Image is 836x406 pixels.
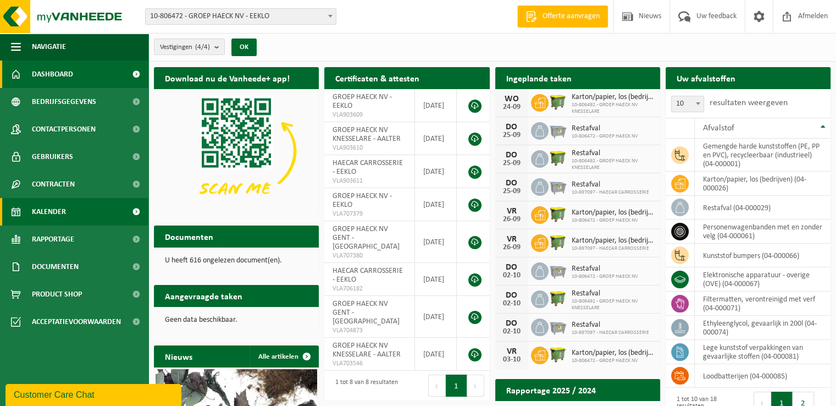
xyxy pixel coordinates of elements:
[333,111,406,119] span: VLA903609
[154,39,225,55] button: Vestigingen(4/4)
[501,272,523,279] div: 02-10
[572,217,655,224] span: 10-806472 - GROEP HAECK NV
[32,171,75,198] span: Contracten
[572,330,649,336] span: 10-897097 - HAECAR CARROSSERIE
[695,364,831,388] td: loodbatterijen (04-000085)
[501,328,523,336] div: 02-10
[154,67,301,89] h2: Download nu de Vanheede+ app!
[501,123,523,131] div: DO
[467,375,484,397] button: Next
[572,289,655,298] span: Restafval
[501,356,523,364] div: 03-10
[415,338,457,371] td: [DATE]
[572,102,655,115] span: 10-806492 - GROEP HAECK NV KNESSELARE
[32,143,73,171] span: Gebruikers
[495,67,583,89] h2: Ingeplande taken
[333,326,406,335] span: VLA704873
[32,253,79,281] span: Documenten
[333,251,406,260] span: VLA707380
[333,267,403,284] span: HAECAR CARROSSERIE - EEKLO
[572,298,655,311] span: 10-806492 - GROEP HAECK NV KNESSELARE
[154,285,253,306] h2: Aangevraagde taken
[572,189,649,196] span: 10-897097 - HAECAR CARROSSERIE
[501,216,523,223] div: 26-09
[549,233,567,251] img: WB-1100-HPE-GN-50
[710,98,788,107] label: resultaten weergeven
[695,172,831,196] td: karton/papier, los (bedrijven) (04-000026)
[154,226,224,247] h2: Documenten
[501,263,523,272] div: DO
[160,39,210,56] span: Vestigingen
[549,149,567,167] img: WB-1100-HPE-GN-50
[154,345,203,367] h2: Nieuws
[333,210,406,218] span: VLA707379
[572,133,638,140] span: 10-806472 - GROEP HAECK NV
[695,267,831,292] td: elektronische apparatuur - overige (OVE) (04-000067)
[695,196,831,220] td: restafval (04-000029)
[415,263,457,296] td: [DATE]
[231,39,257,56] button: OK
[333,300,400,326] span: GROEP HAECK NV GENT - [GEOGRAPHIC_DATA]
[549,345,567,364] img: WB-1100-HPE-GN-51
[501,188,523,195] div: 25-09
[32,198,66,226] span: Kalender
[666,67,746,89] h2: Uw afvalstoffen
[154,89,319,213] img: Download de VHEPlus App
[501,244,523,251] div: 26-09
[549,120,567,139] img: WB-2500-GAL-GY-04
[501,151,523,160] div: DO
[333,192,392,209] span: GROEP HAECK NV - EEKLO
[572,209,655,217] span: Karton/papier, los (bedrijven)
[146,9,336,24] span: 10-806472 - GROEP HAECK NV - EEKLO
[703,124,734,133] span: Afvalstof
[572,265,638,273] span: Restafval
[250,345,318,367] a: Alle artikelen
[333,177,406,185] span: VLA903611
[501,300,523,308] div: 02-10
[517,6,608,28] a: Offerte aanvragen
[428,375,446,397] button: Previous
[324,67,430,89] h2: Certificaten & attesten
[415,155,457,188] td: [DATE]
[549,205,567,223] img: WB-1100-HPE-GN-51
[501,179,523,188] div: DO
[549,261,567,279] img: WB-2500-GAL-GY-04
[572,237,655,245] span: Karton/papier, los (bedrijven)
[549,317,567,336] img: WB-2500-GAL-GY-01
[501,95,523,103] div: WO
[333,359,406,368] span: VLA703546
[549,177,567,195] img: WB-2500-GAL-GY-01
[333,284,406,293] span: VLA706182
[501,207,523,216] div: VR
[501,291,523,300] div: DO
[333,126,401,143] span: GROEP HAECK NV KNESSELARE - AALTER
[572,245,655,252] span: 10-897097 - HAECAR CARROSSERIE
[415,89,457,122] td: [DATE]
[695,292,831,316] td: filtermatten, verontreinigd met verf (04-000071)
[333,342,401,359] span: GROEP HAECK NV KNESSELARE - AALTER
[145,8,336,25] span: 10-806472 - GROEP HAECK NV - EEKLO
[572,158,655,171] span: 10-806492 - GROEP HAECK NV KNESSELARE
[540,11,602,22] span: Offerte aanvragen
[695,139,831,172] td: gemengde harde kunststoffen (PE, PP en PVC), recycleerbaar (industrieel) (04-000001)
[549,92,567,111] img: WB-1100-HPE-GN-50
[572,149,655,158] span: Restafval
[572,93,655,102] span: Karton/papier, los (bedrijven)
[32,61,73,88] span: Dashboard
[446,375,467,397] button: 1
[32,88,96,116] span: Bedrijfsgegevens
[32,33,66,61] span: Navigatie
[695,244,831,267] td: kunststof bumpers (04-000066)
[32,226,74,253] span: Rapportage
[495,379,607,400] h2: Rapportage 2025 / 2024
[333,144,406,152] span: VLA903610
[501,347,523,356] div: VR
[32,116,96,143] span: Contactpersonen
[501,131,523,139] div: 25-09
[415,122,457,155] td: [DATE]
[695,220,831,244] td: personenwagenbanden met en zonder velg (04-000061)
[32,281,82,308] span: Product Shop
[695,340,831,364] td: lege kunststof verpakkingen van gevaarlijke stoffen (04-000081)
[501,103,523,111] div: 24-09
